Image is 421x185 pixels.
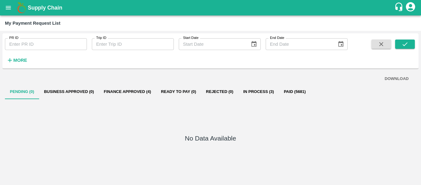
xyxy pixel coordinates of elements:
button: Ready To Pay (0) [156,84,201,99]
button: Pending (0) [5,84,39,99]
button: Business Approved (0) [39,84,99,99]
div: customer-support [394,2,405,13]
input: Start Date [179,38,246,50]
button: Choose date [335,38,347,50]
button: In Process (3) [238,84,279,99]
input: Enter PR ID [5,38,87,50]
button: Rejected (0) [201,84,238,99]
button: Finance Approved (4) [99,84,156,99]
label: Trip ID [96,36,106,40]
b: Supply Chain [28,5,62,11]
label: PR ID [9,36,18,40]
a: Supply Chain [28,3,394,12]
button: Choose date [248,38,260,50]
button: DOWNLOAD [382,74,411,84]
h5: No Data Available [185,134,236,143]
label: Start Date [183,36,198,40]
input: Enter Trip ID [92,38,174,50]
div: account of current user [405,1,416,14]
strong: More [13,58,27,63]
label: End Date [270,36,284,40]
button: Paid (5681) [279,84,311,99]
button: More [5,55,29,65]
img: logo [15,2,28,14]
input: End Date [266,38,333,50]
div: My Payment Request List [5,19,60,27]
button: open drawer [1,1,15,15]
